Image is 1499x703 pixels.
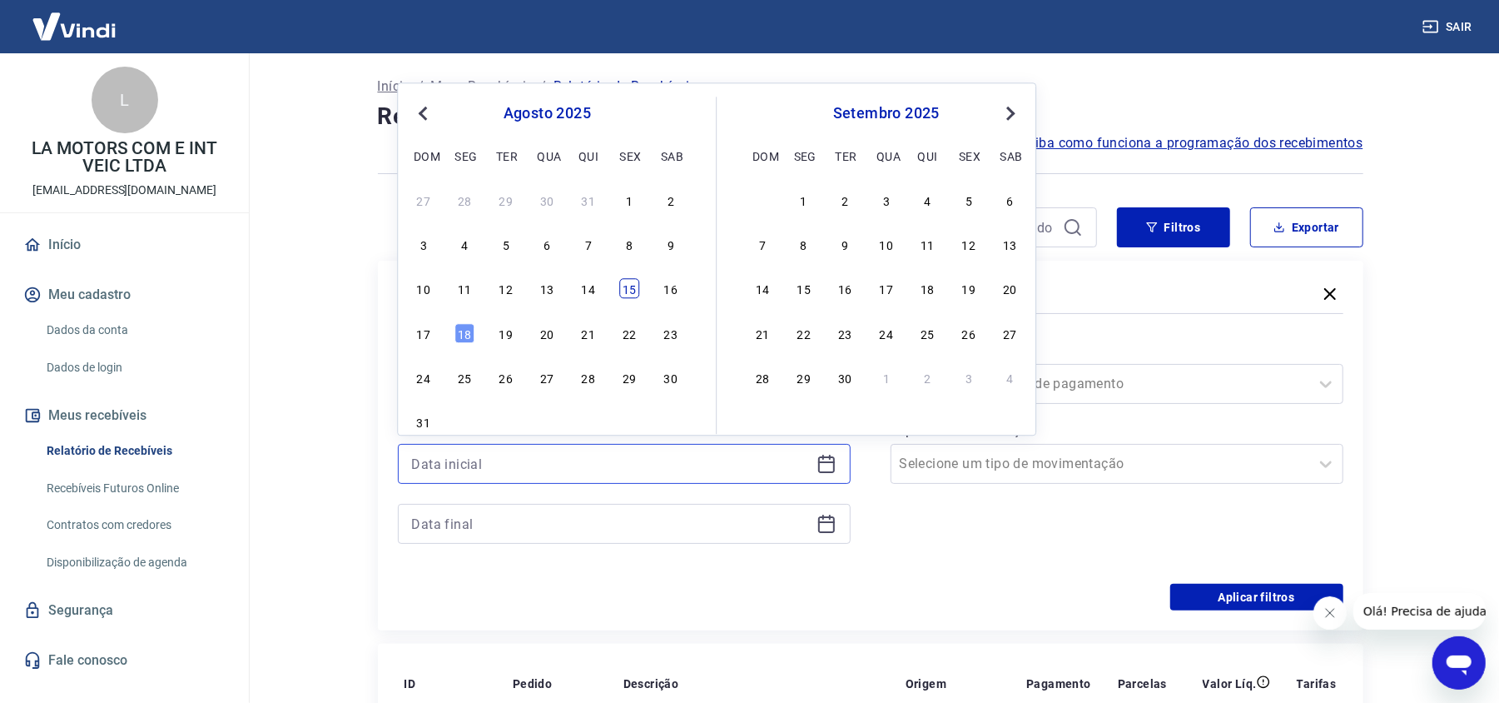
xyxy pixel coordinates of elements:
[835,190,855,210] div: Choose terça-feira, 2 de setembro de 2025
[537,190,557,210] div: Choose quarta-feira, 30 de julho de 2025
[794,235,814,255] div: Choose segunda-feira, 8 de setembro de 2025
[414,279,434,299] div: Choose domingo, 10 de agosto de 2025
[959,235,979,255] div: Choose sexta-feira, 12 de setembro de 2025
[578,367,598,387] div: Choose quinta-feira, 28 de agosto de 2025
[513,676,552,692] p: Pedido
[1203,676,1257,692] p: Valor Líq.
[578,412,598,432] div: Choose quinta-feira, 4 de setembro de 2025
[537,146,557,166] div: qua
[1000,146,1020,166] div: sab
[414,323,434,343] div: Choose domingo, 17 de agosto de 2025
[20,277,229,313] button: Meu cadastro
[1250,207,1363,247] button: Exportar
[1118,676,1167,692] p: Parcelas
[413,103,433,123] button: Previous Month
[752,190,772,210] div: Choose domingo, 31 de agosto de 2025
[496,235,516,255] div: Choose terça-feira, 5 de agosto de 2025
[619,323,639,343] div: Choose sexta-feira, 22 de agosto de 2025
[917,146,937,166] div: qui
[454,146,474,166] div: seg
[578,146,598,166] div: qui
[835,279,855,299] div: Choose terça-feira, 16 de setembro de 2025
[1000,367,1020,387] div: Choose sábado, 4 de outubro de 2025
[1026,676,1091,692] p: Pagamento
[537,412,557,432] div: Choose quarta-feira, 3 de setembro de 2025
[20,1,128,52] img: Vindi
[578,279,598,299] div: Choose quinta-feira, 14 de agosto de 2025
[13,140,236,175] p: LA MOTORS COM E INT VEIC LTDA
[40,434,229,468] a: Relatório de Recebíveis
[894,421,1340,441] label: Tipo de Movimentação
[794,367,814,387] div: Choose segunda-feira, 29 de setembro de 2025
[1419,12,1479,42] button: Sair
[619,412,639,432] div: Choose sexta-feira, 5 de setembro de 2025
[1000,279,1020,299] div: Choose sábado, 20 de setembro de 2025
[10,12,140,25] span: Olá! Precisa de ajuda?
[20,397,229,434] button: Meus recebíveis
[619,146,639,166] div: sex
[496,323,516,343] div: Choose terça-feira, 19 de agosto de 2025
[751,188,1023,390] div: month 2025-09
[40,471,229,506] a: Recebíveis Futuros Online
[32,182,216,199] p: [EMAIL_ADDRESS][DOMAIN_NAME]
[430,77,534,97] p: Meus Recebíveis
[959,279,979,299] div: Choose sexta-feira, 19 de setembro de 2025
[414,146,434,166] div: dom
[414,190,434,210] div: Choose domingo, 27 de julho de 2025
[752,146,772,166] div: dom
[794,146,814,166] div: seg
[578,190,598,210] div: Choose quinta-feira, 31 de julho de 2025
[40,508,229,542] a: Contratos com credores
[454,190,474,210] div: Choose segunda-feira, 28 de julho de 2025
[40,351,229,385] a: Dados de login
[661,146,681,166] div: sab
[40,313,229,347] a: Dados da conta
[378,77,411,97] a: Início
[1000,190,1020,210] div: Choose sábado, 6 de setembro de 2025
[794,323,814,343] div: Choose segunda-feira, 22 de setembro de 2025
[378,100,1363,133] h4: Relatório de Recebíveis
[959,323,979,343] div: Choose sexta-feira, 26 de setembro de 2025
[496,412,516,432] div: Choose terça-feira, 2 de setembro de 2025
[414,367,434,387] div: Choose domingo, 24 de agosto de 2025
[1432,636,1486,690] iframe: Botão para abrir a janela de mensagens
[20,227,229,263] a: Início
[661,279,681,299] div: Choose sábado, 16 de agosto de 2025
[752,323,772,343] div: Choose domingo, 21 de setembro de 2025
[876,235,896,255] div: Choose quarta-feira, 10 de setembro de 2025
[454,235,474,255] div: Choose segunda-feira, 4 de agosto de 2025
[1000,235,1020,255] div: Choose sábado, 13 de setembro de 2025
[496,146,516,166] div: ter
[661,412,681,432] div: Choose sábado, 6 de setembro de 2025
[661,190,681,210] div: Choose sábado, 2 de agosto de 2025
[496,279,516,299] div: Choose terça-feira, 12 de agosto de 2025
[1020,133,1363,153] a: Saiba como funciona a programação dos recebimentos
[1117,207,1230,247] button: Filtros
[412,451,810,476] input: Data inicial
[20,592,229,629] a: Segurança
[906,676,946,692] p: Origem
[959,190,979,210] div: Choose sexta-feira, 5 de setembro de 2025
[661,323,681,343] div: Choose sábado, 23 de agosto de 2025
[794,279,814,299] div: Choose segunda-feira, 15 de setembro de 2025
[1170,584,1343,611] button: Aplicar filtros
[1000,103,1020,123] button: Next Month
[454,279,474,299] div: Choose segunda-feira, 11 de agosto de 2025
[835,323,855,343] div: Choose terça-feira, 23 de setembro de 2025
[537,279,557,299] div: Choose quarta-feira, 13 de agosto de 2025
[876,190,896,210] div: Choose quarta-feira, 3 de setembro de 2025
[578,323,598,343] div: Choose quinta-feira, 21 de agosto de 2025
[619,235,639,255] div: Choose sexta-feira, 8 de agosto de 2025
[578,235,598,255] div: Choose quinta-feira, 7 de agosto de 2025
[1297,676,1337,692] p: Tarifas
[414,235,434,255] div: Choose domingo, 3 de agosto de 2025
[661,367,681,387] div: Choose sábado, 30 de agosto de 2025
[661,235,681,255] div: Choose sábado, 9 de agosto de 2025
[496,190,516,210] div: Choose terça-feira, 29 de julho de 2025
[414,412,434,432] div: Choose domingo, 31 de agosto de 2025
[835,367,855,387] div: Choose terça-feira, 30 de setembro de 2025
[752,235,772,255] div: Choose domingo, 7 de setembro de 2025
[619,367,639,387] div: Choose sexta-feira, 29 de agosto de 2025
